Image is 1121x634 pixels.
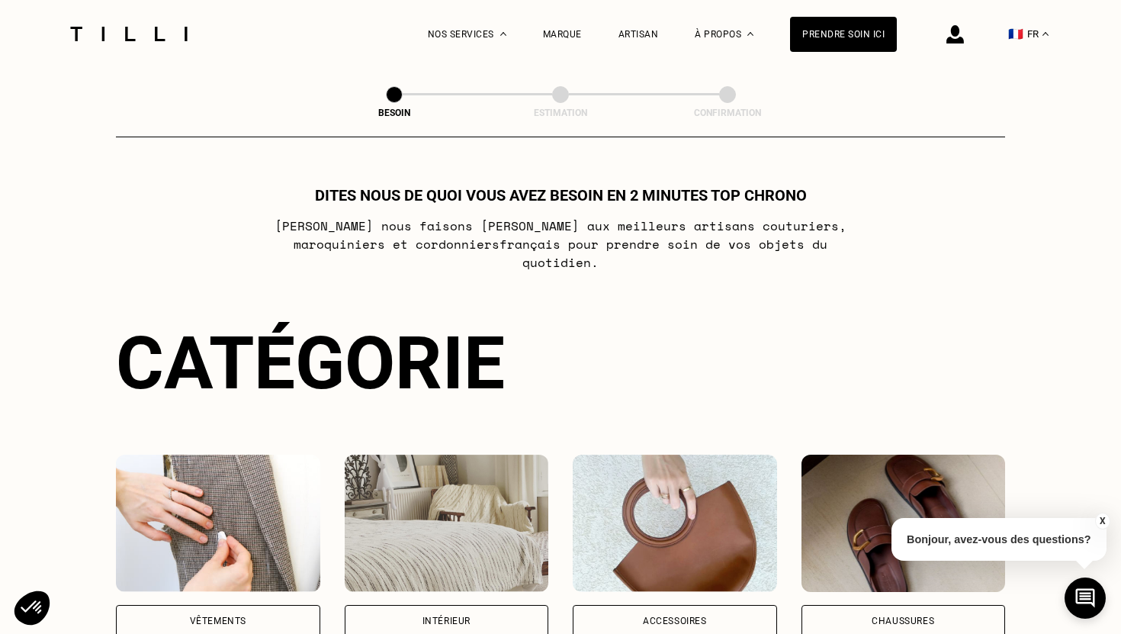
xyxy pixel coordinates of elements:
[484,108,637,118] div: Estimation
[345,455,549,592] img: Intérieur
[259,217,863,272] p: [PERSON_NAME] nous faisons [PERSON_NAME] aux meilleurs artisans couturiers , maroquiniers et cord...
[1008,27,1023,41] span: 🇫🇷
[618,29,659,40] a: Artisan
[790,17,897,52] a: Prendre soin ici
[116,455,320,592] img: Vêtements
[422,616,471,626] div: Intérieur
[543,29,582,40] a: Marque
[801,455,1006,592] img: Chaussures
[573,455,777,592] img: Accessoires
[946,25,964,43] img: icône connexion
[500,32,506,36] img: Menu déroulant
[643,616,707,626] div: Accessoires
[315,186,807,204] h1: Dites nous de quoi vous avez besoin en 2 minutes top chrono
[747,32,753,36] img: Menu déroulant à propos
[116,320,1005,406] div: Catégorie
[318,108,471,118] div: Besoin
[65,27,193,41] img: Logo du service de couturière Tilli
[1042,32,1049,36] img: menu déroulant
[651,108,804,118] div: Confirmation
[872,616,934,626] div: Chaussures
[891,518,1107,561] p: Bonjour, avez-vous des questions?
[190,616,246,626] div: Vêtements
[1094,513,1110,529] button: X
